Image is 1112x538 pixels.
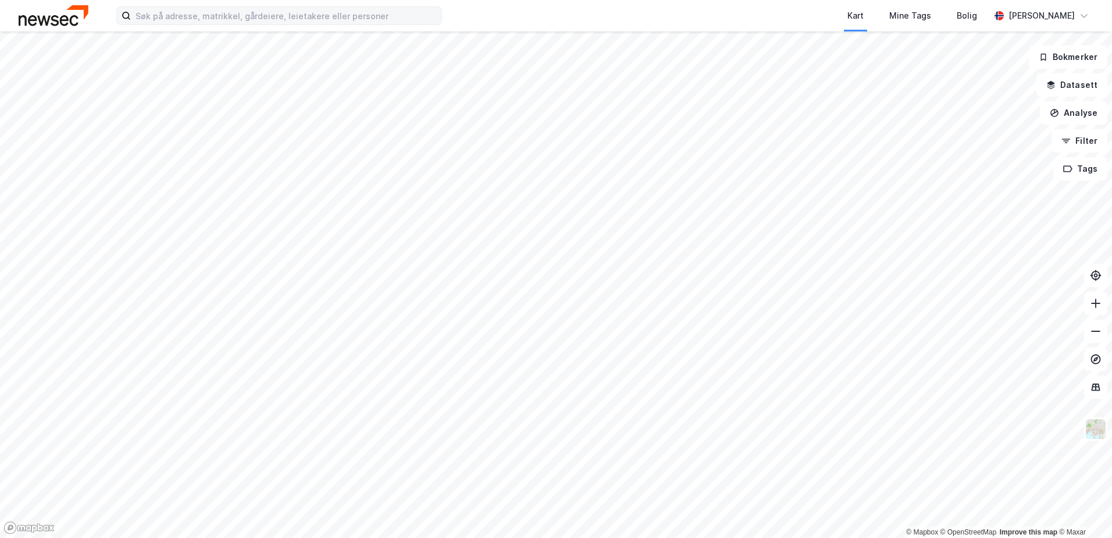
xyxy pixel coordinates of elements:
div: Kontrollprogram for chat [1054,482,1112,538]
button: Tags [1053,157,1107,180]
iframe: Chat Widget [1054,482,1112,538]
a: Improve this map [1000,528,1057,536]
div: Mine Tags [889,9,931,23]
img: newsec-logo.f6e21ccffca1b3a03d2d.png [19,5,88,26]
img: Z [1085,418,1107,440]
button: Analyse [1040,101,1107,125]
div: [PERSON_NAME] [1008,9,1075,23]
a: Mapbox [906,528,938,536]
input: Søk på adresse, matrikkel, gårdeiere, leietakere eller personer [131,7,441,24]
div: Kart [847,9,864,23]
a: OpenStreetMap [940,528,997,536]
div: Bolig [957,9,977,23]
a: Mapbox homepage [3,521,55,535]
button: Filter [1052,129,1107,153]
button: Bokmerker [1029,45,1107,69]
button: Datasett [1036,73,1107,97]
